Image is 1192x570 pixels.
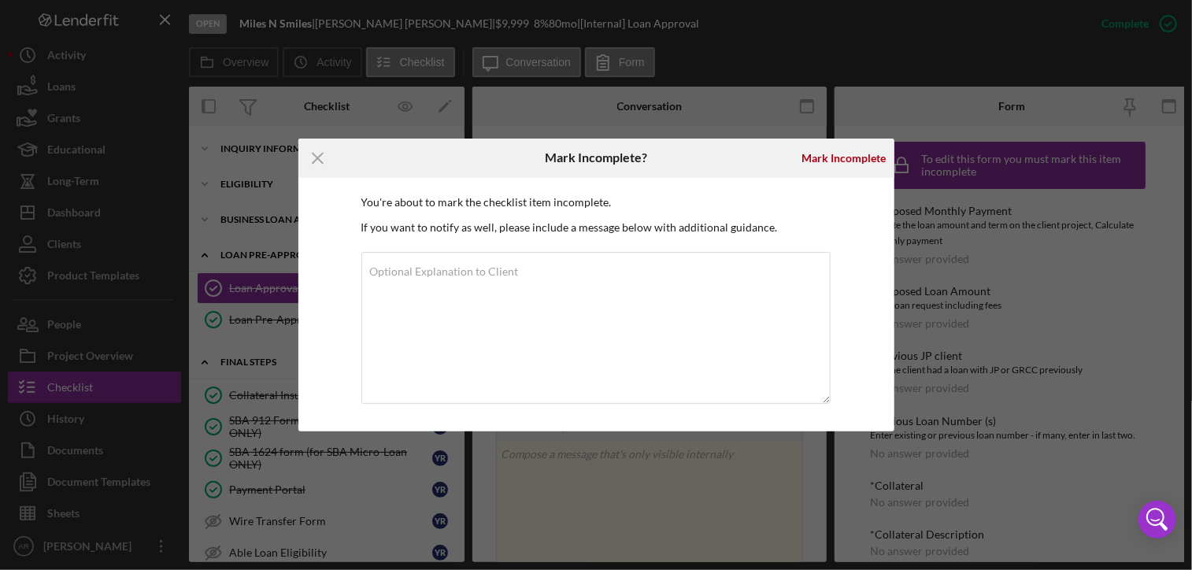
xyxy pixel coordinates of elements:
button: Mark Incomplete [794,142,894,174]
label: Optional Explanation to Client [370,265,519,278]
h6: Mark Incomplete? [545,150,647,165]
p: If you want to notify as well, please include a message below with additional guidance. [361,219,831,236]
p: You're about to mark the checklist item incomplete. [361,194,831,211]
div: Mark Incomplete [801,142,886,174]
div: Open Intercom Messenger [1138,501,1176,539]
